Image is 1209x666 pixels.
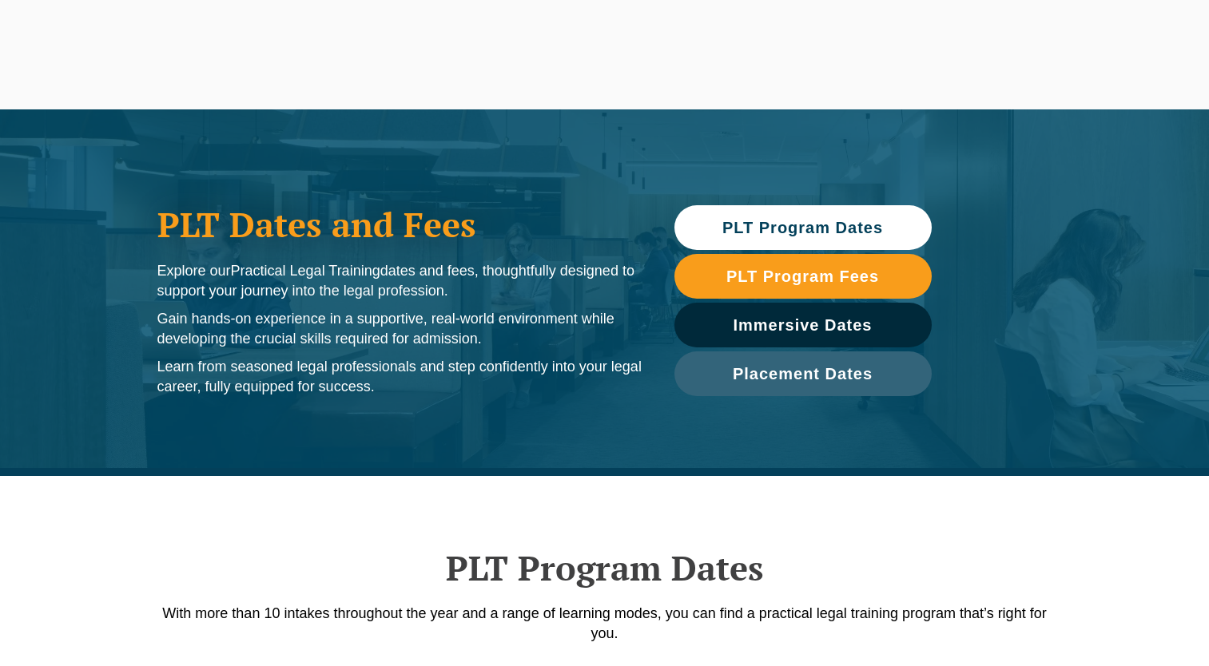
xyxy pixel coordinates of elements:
a: PLT Program Dates [674,205,932,250]
span: PLT Program Fees [726,268,879,284]
a: Immersive Dates [674,303,932,347]
a: Placement Dates [674,351,932,396]
p: Explore our dates and fees, thoughtfully designed to support your journey into the legal profession. [157,261,642,301]
p: Learn from seasoned legal professionals and step confidently into your legal career, fully equipp... [157,357,642,397]
p: With more than 10 intakes throughout the year and a range of learning modes, you can find a pract... [149,604,1060,644]
p: Gain hands-on experience in a supportive, real-world environment while developing the crucial ski... [157,309,642,349]
span: PLT Program Dates [722,220,883,236]
a: PLT Program Fees [674,254,932,299]
span: Practical Legal Training [231,263,380,279]
span: Placement Dates [733,366,873,382]
h1: PLT Dates and Fees [157,204,642,244]
h2: PLT Program Dates [149,548,1060,588]
span: Immersive Dates [734,317,873,333]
